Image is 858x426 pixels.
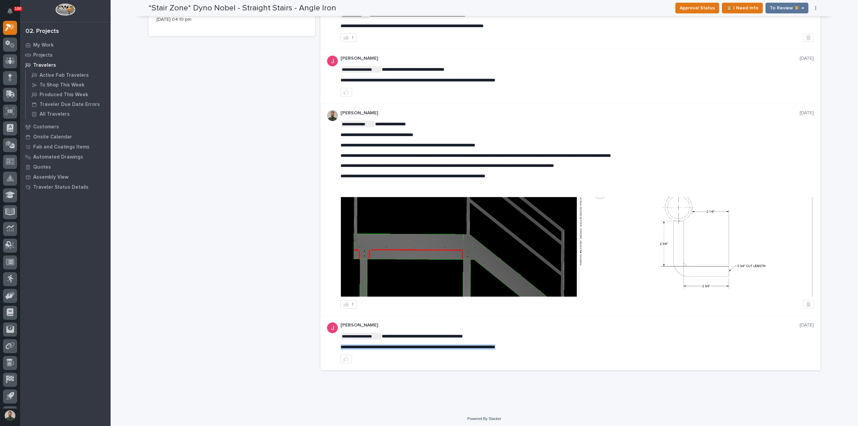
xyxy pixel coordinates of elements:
a: Projects [20,50,111,60]
p: Travelers [33,62,56,68]
p: Produced This Week [40,92,88,98]
p: [DATE] [800,110,814,116]
a: Assembly View [20,172,111,182]
button: like this post [341,355,352,363]
a: Traveler Status Details [20,182,111,192]
a: Onsite Calendar [20,132,111,142]
p: All Travelers [40,111,70,117]
p: [PERSON_NAME] [341,322,800,328]
span: To Review 👨‍🏭 → [770,4,804,12]
p: 100 [15,6,21,11]
a: Active Fab Travelers [26,70,111,80]
button: users-avatar [3,409,17,423]
p: Traveler Status Details [33,184,88,190]
button: 1 [341,300,357,309]
span: Approval Status [680,4,715,12]
div: 1 [352,302,354,307]
p: [DATE] [800,322,814,328]
a: Automated Drawings [20,152,111,162]
p: Onsite Calendar [33,134,72,140]
p: [PERSON_NAME] [341,110,800,116]
button: Delete post [803,300,814,309]
img: AATXAJw4slNr5ea0WduZQVIpKGhdapBAGQ9xVsOeEvl5=s96-c [327,110,338,121]
button: Approval Status [675,3,719,13]
button: To Review 👨‍🏭 → [765,3,808,13]
p: Fab and Coatings Items [33,144,89,150]
p: To Shop This Week [40,82,84,88]
button: 1 [341,33,357,42]
p: Traveler Due Date Errors [40,102,100,108]
p: [PERSON_NAME] [341,56,800,61]
p: Automated Drawings [33,154,83,160]
p: Quotes [33,164,51,170]
div: Notifications100 [8,8,17,19]
button: like this post [341,88,352,97]
img: ACg8ocI-SXp0KwvcdjE4ZoRMyLsZRSgZqnEZt9q_hAaElEsh-D-asw=s96-c [327,56,338,66]
a: To Shop This Week [26,80,111,89]
p: Active Fab Travelers [40,72,89,78]
p: Assembly View [33,174,68,180]
img: ACg8ocI-SXp0KwvcdjE4ZoRMyLsZRSgZqnEZt9q_hAaElEsh-D-asw=s96-c [327,322,338,333]
a: Travelers [20,60,111,70]
a: All Travelers [26,109,111,119]
a: Customers [20,122,111,132]
span: ⏳ I Need Info [726,4,758,12]
button: Delete post [803,33,814,42]
a: Quotes [20,162,111,172]
div: 1 [352,35,354,40]
a: Fab and Coatings Items [20,142,111,152]
p: [DATE] [800,56,814,61]
p: My Work [33,42,54,48]
p: Customers [33,124,59,130]
a: Traveler Due Date Errors [26,100,111,109]
a: Powered By Stacker [467,417,501,421]
a: Produced This Week [26,90,111,99]
h2: *Stair Zone* Dyno Nobel - Straight Stairs - Angle Iron [148,3,336,13]
img: Workspace Logo [55,3,75,16]
a: My Work [20,40,111,50]
div: 02. Projects [25,28,59,35]
p: Projects [33,52,53,58]
p: [DATE] 04:10 pm [157,16,307,23]
button: Notifications [3,4,17,18]
button: ⏳ I Need Info [722,3,763,13]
